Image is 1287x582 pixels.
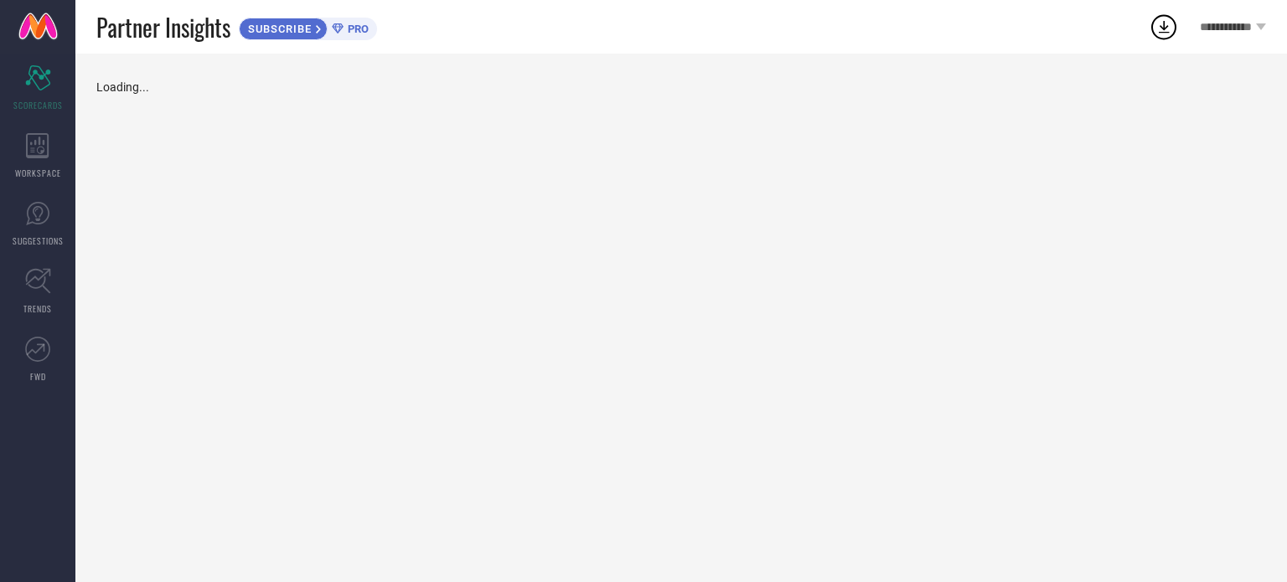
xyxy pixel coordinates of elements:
span: PRO [344,23,369,35]
a: SUBSCRIBEPRO [239,13,377,40]
span: WORKSPACE [15,167,61,179]
span: TRENDS [23,302,52,315]
span: SUGGESTIONS [13,234,64,247]
span: Loading... [96,80,149,94]
span: FWD [30,370,46,383]
span: SCORECARDS [13,99,63,111]
span: SUBSCRIBE [240,23,316,35]
span: Partner Insights [96,10,230,44]
div: Open download list [1149,12,1179,42]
